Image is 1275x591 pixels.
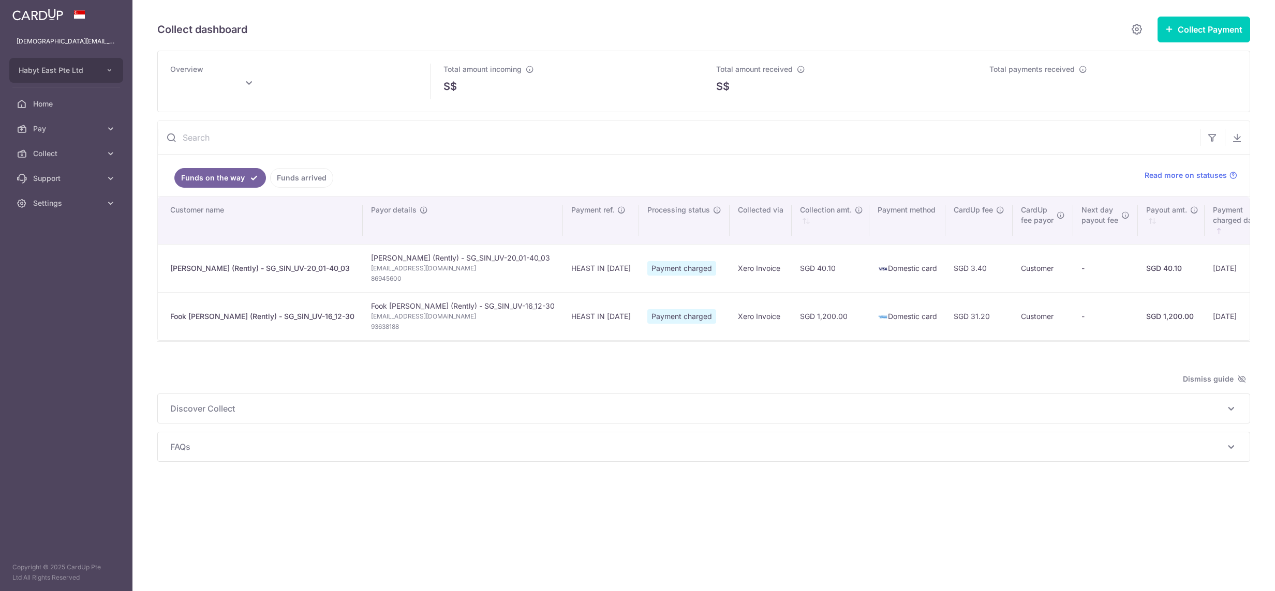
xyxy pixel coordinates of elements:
[1013,292,1073,340] td: Customer
[716,65,793,73] span: Total amount received
[571,205,614,215] span: Payment ref.
[174,168,266,188] a: Funds on the way
[730,196,792,244] th: Collected via
[869,196,945,244] th: Payment method
[1183,373,1246,385] span: Dismiss guide
[9,58,123,83] button: Habyt East Pte Ltd
[443,65,522,73] span: Total amount incoming
[1158,17,1250,42] button: Collect Payment
[1021,205,1054,225] span: CardUp fee payor
[170,263,354,274] div: [PERSON_NAME] (Rently) - SG_SIN_UV-20_01-40_03
[170,65,203,73] span: Overview
[170,311,354,322] div: Fook [PERSON_NAME] (Rently) - SG_SIN_UV-16_12-30
[270,168,333,188] a: Funds arrived
[563,292,639,340] td: HEAST IN [DATE]
[371,322,555,332] span: 93638188
[443,79,457,94] span: S$
[1145,170,1237,180] a: Read more on statuses
[371,263,555,274] span: [EMAIL_ADDRESS][DOMAIN_NAME]
[1013,196,1073,244] th: CardUpfee payor
[563,244,639,292] td: HEAST IN [DATE]
[170,402,1237,415] p: Discover Collect
[1146,205,1187,215] span: Payout amt.
[1146,311,1196,322] div: SGD 1,200.00
[33,198,101,208] span: Settings
[158,121,1200,154] input: Search
[1145,170,1227,180] span: Read more on statuses
[170,441,1237,453] p: FAQs
[878,264,888,274] img: visa-sm-192604c4577d2d35970c8ed26b86981c2741ebd56154ab54ad91a526f0f24972.png
[945,196,1013,244] th: CardUp fee
[371,311,555,322] span: [EMAIL_ADDRESS][DOMAIN_NAME]
[158,196,363,244] th: Customer name
[157,21,247,38] h5: Collect dashboard
[730,244,792,292] td: Xero Invoice
[363,292,563,340] td: Fook [PERSON_NAME] (Rently) - SG_SIN_UV-16_12-30
[647,261,716,276] span: Payment charged
[647,205,710,215] span: Processing status
[1073,292,1138,340] td: -
[639,196,730,244] th: Processing status
[869,292,945,340] td: Domestic card
[371,274,555,284] span: 86945600
[647,309,716,324] span: Payment charged
[33,99,101,109] span: Home
[945,292,1013,340] td: SGD 31.20
[878,312,888,322] img: american-express-sm-c955881869ff4294d00fd038735fb651958d7f10184fcf1bed3b24c57befb5f2.png
[989,65,1075,73] span: Total payments received
[716,79,730,94] span: S$
[170,402,1225,415] span: Discover Collect
[363,244,563,292] td: [PERSON_NAME] (Rently) - SG_SIN_UV-20_01-40_03
[33,148,101,159] span: Collect
[869,244,945,292] td: Domestic card
[19,65,95,75] span: Habyt East Pte Ltd
[1073,196,1138,244] th: Next daypayout fee
[170,441,1225,453] span: FAQs
[954,205,993,215] span: CardUp fee
[1138,196,1205,244] th: Payout amt. : activate to sort column ascending
[1073,244,1138,292] td: -
[800,205,852,215] span: Collection amt.
[792,196,869,244] th: Collection amt. : activate to sort column ascending
[17,36,116,47] p: [DEMOGRAPHIC_DATA][EMAIL_ADDRESS][DOMAIN_NAME]
[1213,205,1259,225] span: Payment charged date
[1081,205,1118,225] span: Next day payout fee
[730,292,792,340] td: Xero Invoice
[792,292,869,340] td: SGD 1,200.00
[1146,263,1196,274] div: SGD 40.10
[371,205,417,215] span: Payor details
[563,196,639,244] th: Payment ref.
[1013,244,1073,292] td: Customer
[945,244,1013,292] td: SGD 3.40
[792,244,869,292] td: SGD 40.10
[33,124,101,134] span: Pay
[363,196,563,244] th: Payor details
[12,8,63,21] img: CardUp
[33,173,101,184] span: Support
